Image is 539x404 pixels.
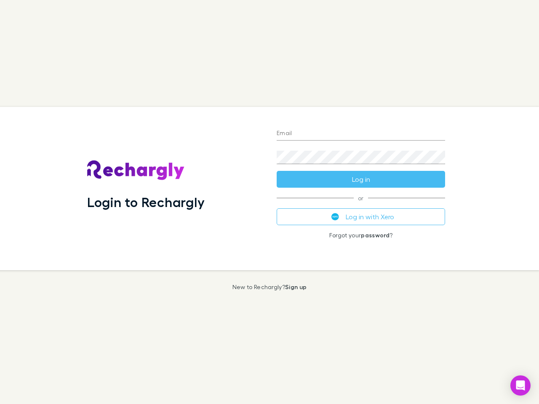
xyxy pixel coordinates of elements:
a: Sign up [285,283,307,290]
img: Rechargly's Logo [87,160,185,181]
p: New to Rechargly? [232,284,307,290]
h1: Login to Rechargly [87,194,205,210]
button: Log in with Xero [277,208,445,225]
a: password [361,231,390,239]
button: Log in [277,171,445,188]
p: Forgot your ? [277,232,445,239]
div: Open Intercom Messenger [510,375,531,396]
img: Xero's logo [331,213,339,221]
